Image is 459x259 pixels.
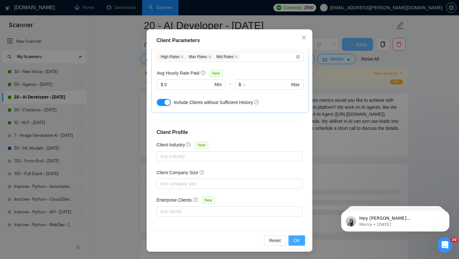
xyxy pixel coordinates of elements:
[225,79,235,97] div: -
[157,141,185,148] h5: Client Industry
[180,55,184,58] span: close
[254,100,259,105] span: question-circle
[158,54,186,60] span: High Rates
[210,70,222,77] span: New
[291,81,300,88] span: Max
[295,29,312,47] button: Close
[301,35,306,40] span: close
[157,169,198,176] h5: Client Company Size
[186,54,213,60] span: Max Rates
[288,235,305,246] button: OK
[200,170,205,175] span: question-circle
[215,81,222,88] span: Min
[214,54,240,60] span: Mid Rates
[450,237,458,242] span: 10
[269,237,281,244] span: Reset
[294,237,300,244] span: OK
[264,235,286,246] button: Reset
[202,197,215,204] span: New
[235,55,238,58] span: close
[193,197,198,202] span: question-circle
[242,81,290,88] input: ∞
[208,55,211,58] span: close
[174,100,253,105] span: Include Clients without Sufficient History
[164,81,213,88] input: 0
[161,81,163,88] span: $
[195,142,208,149] span: New
[437,237,453,253] iframe: Intercom live chat
[239,81,241,88] span: $
[157,129,302,136] h4: Client Profile
[157,37,302,44] div: Client Parameters
[157,196,192,204] h5: Enterprise Clients
[201,70,206,75] span: question-circle
[296,55,300,59] span: close-circle
[186,142,191,147] span: question-circle
[157,70,200,77] h5: Avg Hourly Rate Paid
[331,197,459,242] iframe: Intercom notifications message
